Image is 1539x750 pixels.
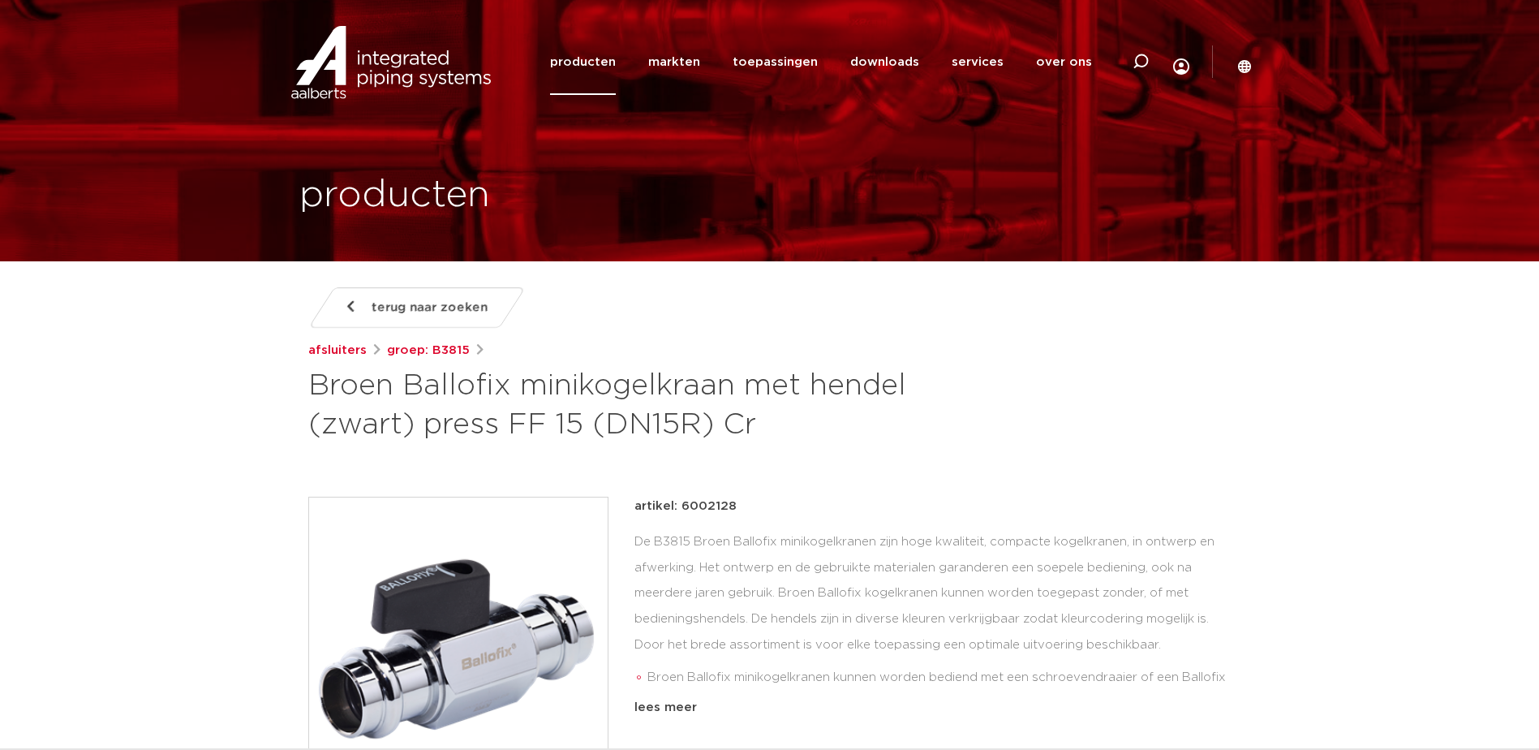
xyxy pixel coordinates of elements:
[634,497,737,516] p: artikel: 6002128
[372,295,488,321] span: terug naar zoeken
[550,29,616,95] a: producten
[550,29,1092,95] nav: Menu
[1036,29,1092,95] a: over ons
[387,341,470,360] a: groep: B3815
[308,341,367,360] a: afsluiters
[733,29,818,95] a: toepassingen
[952,29,1004,95] a: services
[648,29,700,95] a: markten
[647,665,1232,717] li: Broen Ballofix minikogelkranen kunnen worden bediend met een schroevendraaier of een Ballofix hendel
[299,170,490,222] h1: producten
[634,529,1232,692] div: De B3815 Broen Ballofix minikogelkranen zijn hoge kwaliteit, compacte kogelkranen, in ontwerp en ...
[850,29,919,95] a: downloads
[308,367,918,445] h1: Broen Ballofix minikogelkraan met hendel (zwart) press FF 15 (DN15R) Cr
[1173,24,1189,100] div: my IPS
[307,287,525,328] a: terug naar zoeken
[634,698,1232,718] div: lees meer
